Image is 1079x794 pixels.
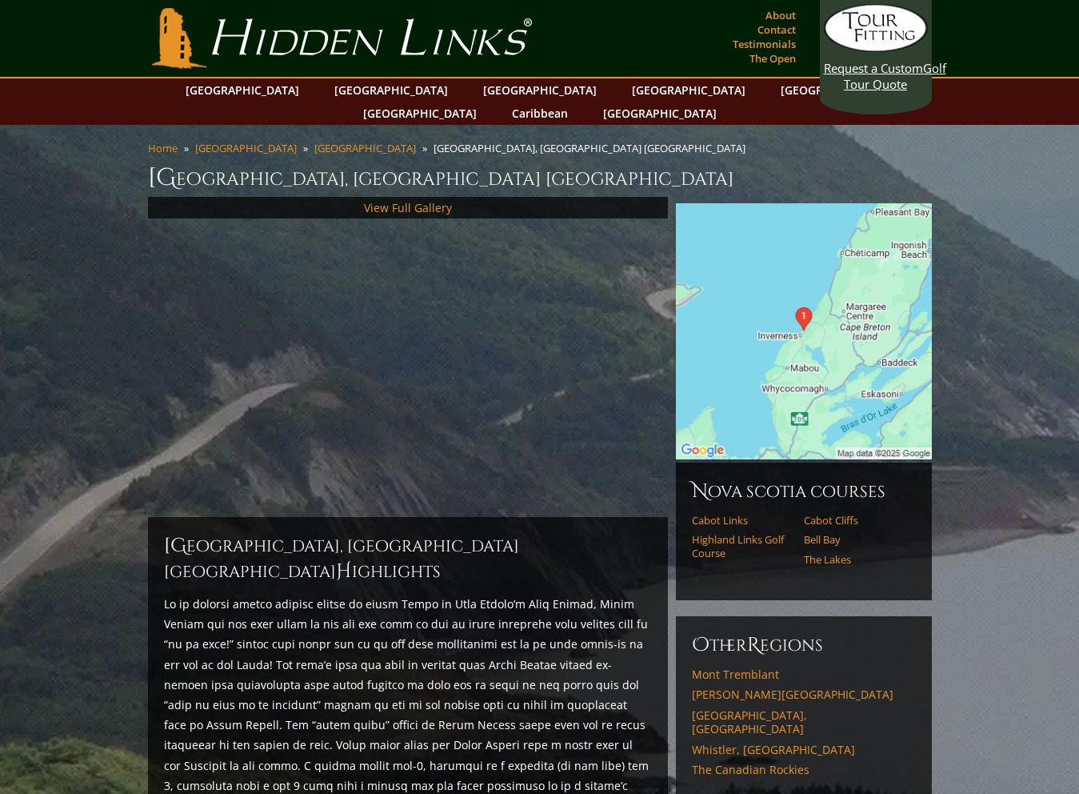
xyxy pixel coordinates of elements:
a: [GEOGRAPHIC_DATA] [314,141,416,155]
a: [GEOGRAPHIC_DATA], [GEOGRAPHIC_DATA] [692,708,916,736]
a: Contact [753,18,800,41]
h6: Nova Scotia Courses [692,479,916,504]
a: Mont Tremblant [692,668,916,682]
a: [GEOGRAPHIC_DATA] [195,141,297,155]
a: [GEOGRAPHIC_DATA] [355,102,485,125]
a: The Open [745,47,800,70]
a: View Full Gallery [364,200,452,215]
a: About [761,4,800,26]
span: H [336,559,352,584]
h2: [GEOGRAPHIC_DATA], [GEOGRAPHIC_DATA] [GEOGRAPHIC_DATA] ighlights [164,533,652,584]
a: [GEOGRAPHIC_DATA] [595,102,725,125]
a: Highland Links Golf Course [692,533,793,559]
h1: [GEOGRAPHIC_DATA], [GEOGRAPHIC_DATA] [GEOGRAPHIC_DATA] [148,162,932,194]
img: Google Map of Cabot Links Golf Course, Central Avenue, Inverness, NS, Canada [676,203,932,459]
a: Request a CustomGolf Tour Quote [824,4,928,92]
a: [GEOGRAPHIC_DATA] [178,78,307,102]
a: [GEOGRAPHIC_DATA] [326,78,456,102]
span: Request a Custom [824,60,923,76]
a: Caribbean [504,102,576,125]
h6: ther egions [692,632,916,658]
a: [GEOGRAPHIC_DATA] [475,78,605,102]
a: Cabot Links [692,514,793,527]
a: The Lakes [804,553,905,566]
a: Bell Bay [804,533,905,546]
a: Cabot Cliffs [804,514,905,527]
a: The Canadian Rockies [692,763,916,777]
span: O [692,632,709,658]
a: Whistler, [GEOGRAPHIC_DATA] [692,743,916,757]
a: [GEOGRAPHIC_DATA] [624,78,753,102]
span: R [747,632,760,658]
a: [GEOGRAPHIC_DATA] [773,78,902,102]
a: [PERSON_NAME][GEOGRAPHIC_DATA] [692,688,916,702]
a: Home [148,141,178,155]
li: [GEOGRAPHIC_DATA], [GEOGRAPHIC_DATA] [GEOGRAPHIC_DATA] [434,141,752,155]
a: Testimonials [729,33,800,55]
